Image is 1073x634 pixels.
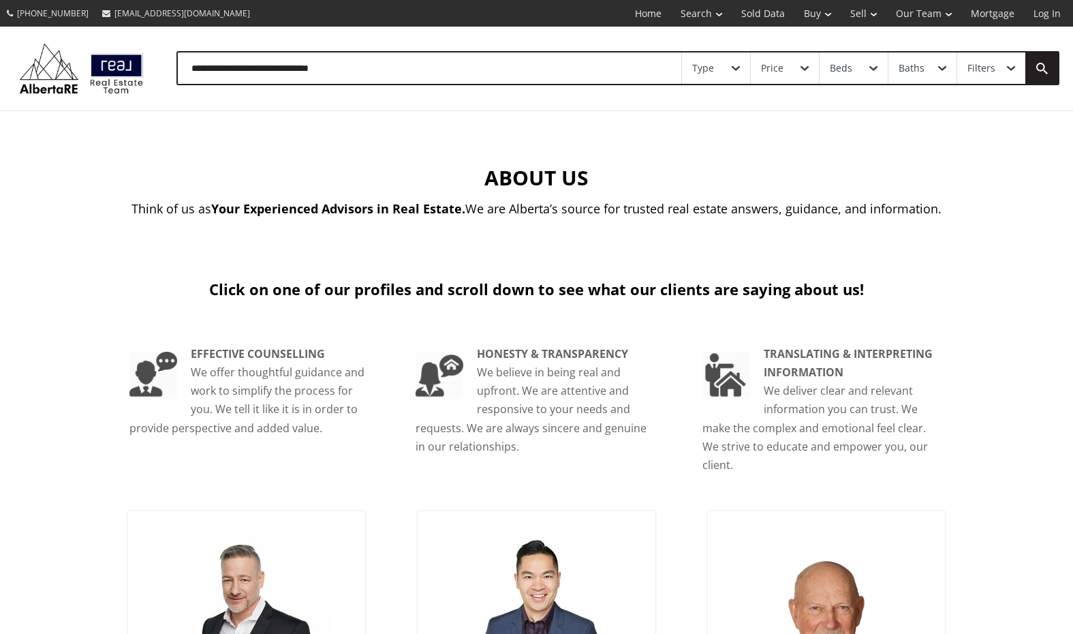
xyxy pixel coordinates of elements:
strong: ABOUT US [484,164,589,192]
strong: Click on one of our profiles and scroll down to see what our clients are saying about us! [209,279,864,299]
span: We deliver clear and relevant information you can trust. We make the complex and emotional feel c... [702,383,928,472]
span: We believe in being real and upfront. We are attentive and responsive to your needs and requests.... [416,365,647,454]
div: Beds [830,63,852,73]
span: We are Alberta’s source for trusted real estate answers, guidance, and information. [465,200,942,217]
b: HONESTY & TRANSPARENCY [477,346,628,361]
div: Price [761,63,783,73]
div: Filters [967,63,995,73]
div: Type [692,63,714,73]
span: [EMAIL_ADDRESS][DOMAIN_NAME] [114,7,250,19]
span: [PHONE_NUMBER] [17,7,89,19]
b: Your Experienced Advisors in Real Estate. [211,200,465,217]
a: [EMAIL_ADDRESS][DOMAIN_NAME] [95,1,257,26]
img: Logo [14,40,149,97]
h4: Think of us as [128,202,946,223]
b: TRANSLATING & INTERPRETING INFORMATION [764,346,933,380]
div: Baths [899,63,924,73]
span: We offer thoughtful guidance and work to simplify the process for you. We tell it like it is in o... [129,365,364,436]
b: EFFECTIVE COUNSELLING [191,346,325,361]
